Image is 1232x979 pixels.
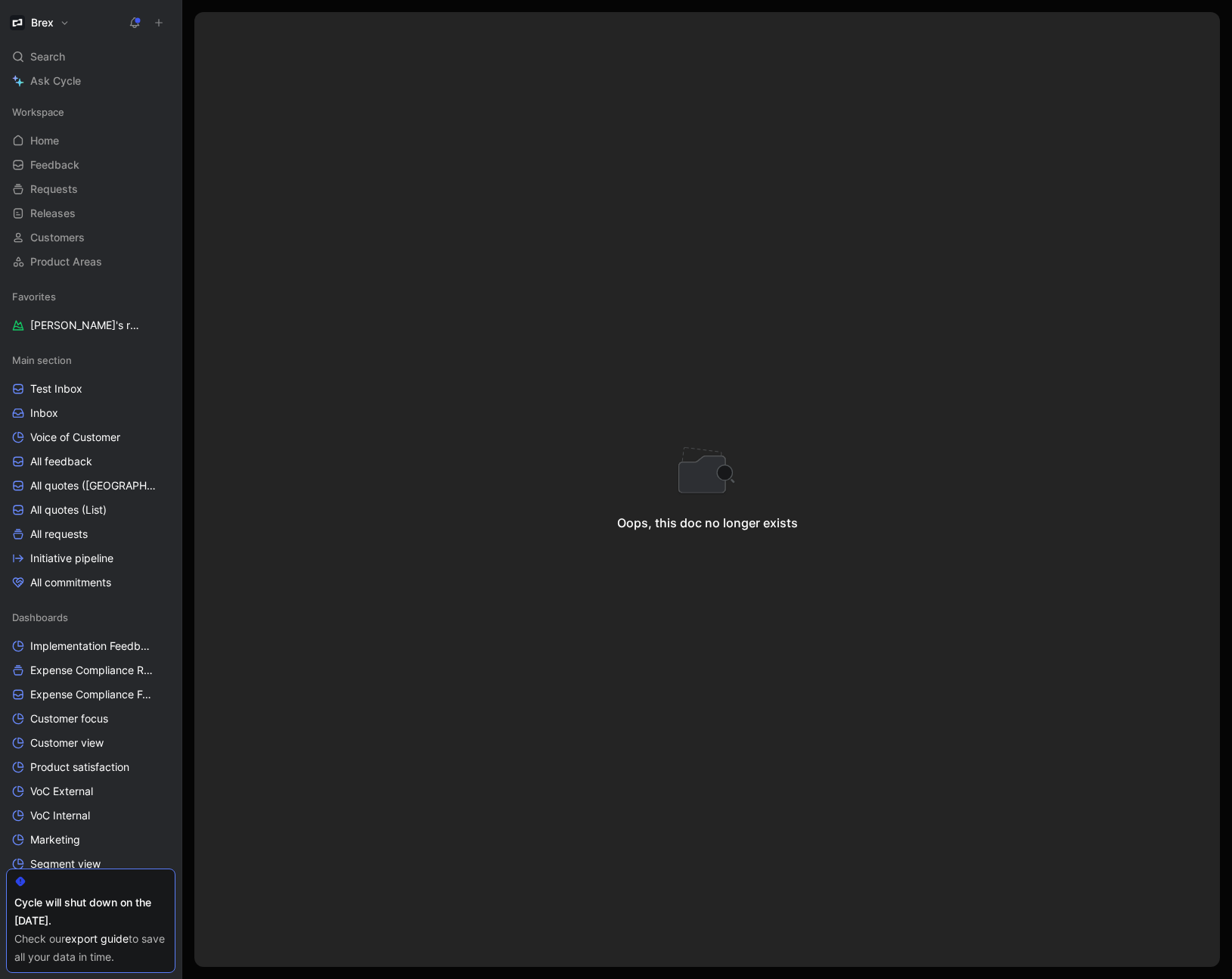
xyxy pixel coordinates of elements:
span: Workspace [12,104,64,120]
a: Implementation Feedback [6,635,175,657]
a: All commitments [6,571,175,594]
a: [PERSON_NAME]'s requests [6,314,175,337]
span: Initiative pipeline [30,551,113,566]
img: notfound-dark-BmPDQTeq.svg [677,447,737,496]
div: Cycle will shut down on the [DATE]. [14,894,167,930]
span: Expense Compliance Feedback [30,687,157,702]
span: Implementation Feedback [30,639,155,654]
a: Product satisfaction [6,756,175,779]
img: Brex [10,15,25,30]
a: Inbox [6,402,175,424]
a: Ask Cycle [6,70,175,92]
a: All quotes (List) [6,499,175,521]
span: Releases [30,206,76,221]
a: Customer focus [6,707,175,730]
span: Segment view [30,856,101,872]
a: Marketing [6,828,175,851]
span: Home [30,133,59,148]
a: Customers [6,226,175,249]
div: Oops, this doc no longer exists [617,514,798,532]
span: VoC Internal [30,808,90,823]
a: Voice of Customer [6,426,175,449]
span: Feedback [30,157,79,172]
span: Inbox [30,406,58,421]
a: Customer view [6,732,175,754]
span: Test Inbox [30,381,82,396]
span: Marketing [30,832,80,847]
a: Releases [6,202,175,225]
span: VoC External [30,784,93,799]
span: [PERSON_NAME]'s requests [30,318,142,333]
a: Requests [6,178,175,200]
a: All feedback [6,450,175,473]
span: Customer focus [30,711,108,726]
span: Product Areas [30,254,102,269]
div: Search [6,45,175,68]
a: export guide [65,932,129,945]
div: Main section [6,349,175,371]
a: Product Areas [6,250,175,273]
a: VoC Internal [6,804,175,827]
a: All requests [6,523,175,545]
div: Dashboards [6,606,175,629]
span: All quotes (List) [30,502,107,517]
a: All quotes ([GEOGRAPHIC_DATA]) [6,474,175,497]
span: All commitments [30,575,111,590]
span: Favorites [12,289,56,304]
a: Test Inbox [6,378,175,400]
div: Check our to save all your data in time. [14,930,167,966]
div: Main sectionTest InboxInboxVoice of CustomerAll feedbackAll quotes ([GEOGRAPHIC_DATA])All quotes ... [6,349,175,594]
span: Requests [30,182,78,197]
span: All requests [30,527,88,542]
span: Search [30,48,65,66]
span: Main section [12,353,72,368]
a: Expense Compliance Feedback [6,683,175,706]
span: All feedback [30,454,92,469]
div: Workspace [6,101,175,123]
span: All quotes ([GEOGRAPHIC_DATA]) [30,478,158,493]
button: BrexBrex [6,12,73,33]
a: Segment view [6,853,175,875]
a: VoC External [6,780,175,803]
span: Voice of Customer [30,430,120,445]
a: Home [6,129,175,152]
span: Customers [30,230,85,245]
span: Expense Compliance Requests [30,663,157,678]
a: Expense Compliance Requests [6,659,175,682]
span: Customer view [30,735,104,751]
a: Feedback [6,154,175,176]
span: Product satisfaction [30,760,129,775]
span: Ask Cycle [30,72,81,90]
div: Favorites [6,285,175,308]
div: DashboardsImplementation FeedbackExpense Compliance RequestsExpense Compliance FeedbackCustomer f... [6,606,175,875]
h1: Brex [31,16,54,30]
span: Dashboards [12,610,68,625]
a: Initiative pipeline [6,547,175,570]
